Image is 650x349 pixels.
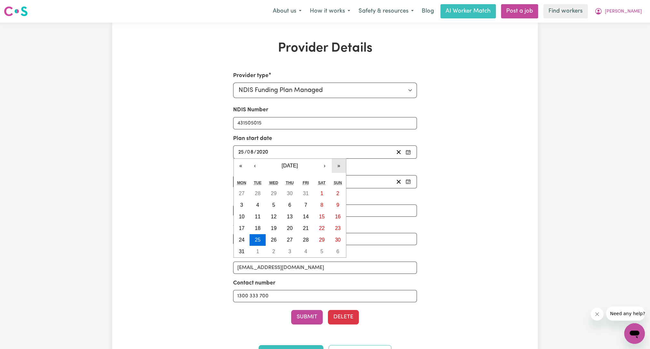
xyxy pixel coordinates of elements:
[254,181,261,185] abbr: Tuesday
[237,181,246,185] abbr: Monday
[247,150,250,155] span: 0
[233,164,270,172] label: Plan end date
[256,202,259,208] abbr: 4 August 2020
[234,159,248,173] button: «
[298,211,314,223] button: 14 August 2020
[281,163,298,168] span: [DATE]
[330,246,346,257] button: 6 September 2020
[4,4,28,19] a: Careseekers logo
[234,211,250,223] button: 10 August 2020
[233,290,417,302] input: e.g. 0412 345 678
[282,188,298,199] button: 30 July 2020
[334,181,342,185] abbr: Sunday
[282,211,298,223] button: 13 August 2020
[605,8,642,15] span: [PERSON_NAME]
[330,223,346,234] button: 23 August 2020
[255,214,261,219] abbr: 11 August 2020
[269,181,278,185] abbr: Wednesday
[248,159,262,173] button: ‹
[255,237,261,243] abbr: 25 August 2020
[319,225,325,231] abbr: 22 August 2020
[239,249,245,254] abbr: 31 August 2020
[250,211,266,223] button: 11 August 2020
[233,262,417,274] input: e.g. nat.mc@myplanmanager.com.au
[234,234,250,246] button: 24 August 2020
[256,249,259,254] abbr: 1 September 2020
[244,149,247,155] span: /
[501,4,538,18] a: Post a job
[336,249,339,254] abbr: 6 September 2020
[282,234,298,246] button: 27 August 2020
[330,188,346,199] button: 2 August 2020
[320,191,323,196] abbr: 1 August 2020
[606,306,645,321] iframe: Message from company
[287,214,293,219] abbr: 13 August 2020
[287,237,293,243] abbr: 27 August 2020
[288,202,291,208] abbr: 6 August 2020
[240,202,243,208] abbr: 3 August 2020
[336,191,339,196] abbr: 2 August 2020
[319,237,325,243] abbr: 29 August 2020
[303,237,309,243] abbr: 28 August 2020
[543,4,588,18] a: Find workers
[286,181,294,185] abbr: Thursday
[335,214,341,219] abbr: 16 August 2020
[288,249,291,254] abbr: 3 September 2020
[336,202,339,208] abbr: 9 August 2020
[250,188,266,199] button: 28 July 2020
[303,214,309,219] abbr: 14 August 2020
[239,214,245,219] abbr: 10 August 2020
[404,148,413,156] button: Pick your plan start date
[404,177,413,186] button: Pick your plan end date
[234,246,250,257] button: 31 August 2020
[330,199,346,211] button: 9 August 2020
[320,202,323,208] abbr: 8 August 2020
[319,214,325,219] abbr: 15 August 2020
[271,191,277,196] abbr: 29 July 2020
[256,148,269,156] input: ----
[306,5,354,18] button: How it works
[314,223,330,234] button: 22 August 2020
[266,223,282,234] button: 19 August 2020
[298,234,314,246] button: 28 August 2020
[314,211,330,223] button: 15 August 2020
[318,181,325,185] abbr: Saturday
[304,249,307,254] abbr: 4 September 2020
[271,225,277,231] abbr: 19 August 2020
[266,188,282,199] button: 29 July 2020
[187,41,463,56] h1: Provider Details
[335,225,341,231] abbr: 23 August 2020
[354,5,418,18] button: Safety & resources
[269,5,306,18] button: About us
[234,199,250,211] button: 3 August 2020
[234,223,250,234] button: 17 August 2020
[255,191,261,196] abbr: 28 July 2020
[320,249,323,254] abbr: 5 September 2020
[330,211,346,223] button: 16 August 2020
[418,4,438,18] a: Blog
[328,310,359,324] button: Delete
[250,246,266,257] button: 1 September 2020
[272,249,275,254] abbr: 2 September 2020
[233,194,294,202] label: Name of plan manager
[4,5,28,17] img: Careseekers logo
[330,234,346,246] button: 30 August 2020
[318,159,332,173] button: ›
[271,237,277,243] abbr: 26 August 2020
[271,214,277,219] abbr: 12 August 2020
[4,5,39,10] span: Need any help?
[233,106,268,114] label: NDIS Number
[282,223,298,234] button: 20 August 2020
[250,223,266,234] button: 18 August 2020
[272,202,275,208] abbr: 5 August 2020
[247,148,254,156] input: --
[303,181,309,185] abbr: Friday
[233,204,417,217] input: e.g. MyPlanManager Pty. Ltd.
[266,246,282,257] button: 2 September 2020
[233,279,275,287] label: Contact number
[266,199,282,211] button: 5 August 2020
[282,246,298,257] button: 3 September 2020
[254,149,256,155] span: /
[255,225,261,231] abbr: 18 August 2020
[314,246,330,257] button: 5 September 2020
